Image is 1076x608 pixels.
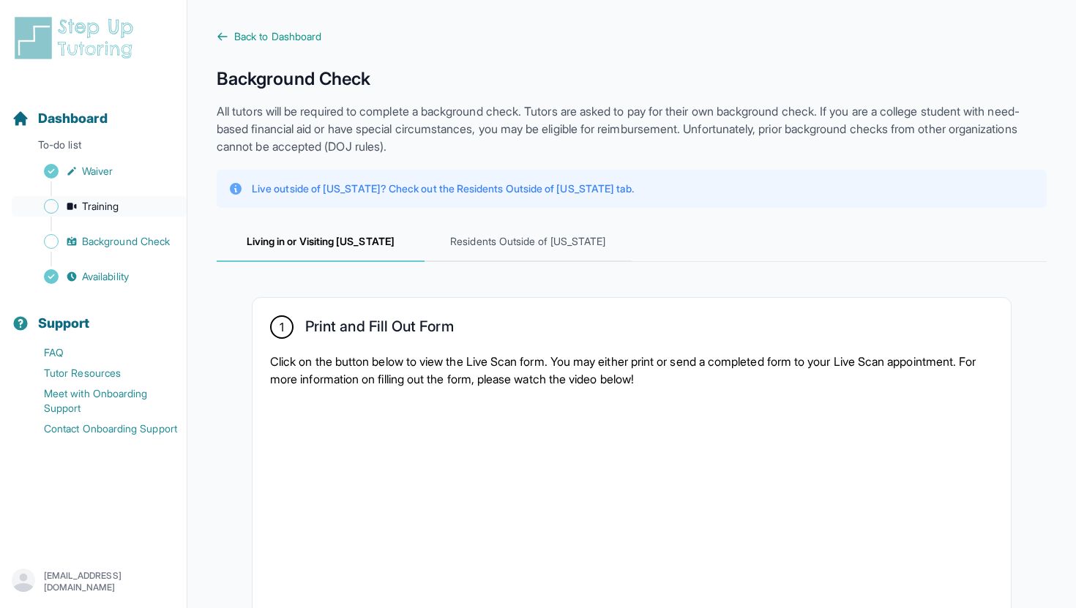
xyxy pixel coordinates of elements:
p: [EMAIL_ADDRESS][DOMAIN_NAME] [44,570,175,593]
a: Back to Dashboard [217,29,1047,44]
span: Back to Dashboard [234,29,321,44]
button: Support [6,290,181,339]
button: Dashboard [6,85,181,135]
p: Live outside of [US_STATE]? Check out the Residents Outside of [US_STATE] tab. [252,181,634,196]
span: Availability [82,269,129,284]
p: To-do list [6,138,181,158]
span: Dashboard [38,108,108,129]
a: Meet with Onboarding Support [12,383,187,419]
a: FAQ [12,342,187,363]
a: Dashboard [12,108,108,129]
span: Residents Outside of [US_STATE] [425,222,632,262]
span: 1 [280,318,284,336]
button: [EMAIL_ADDRESS][DOMAIN_NAME] [12,568,175,595]
p: Click on the button below to view the Live Scan form. You may either print or send a completed fo... [270,353,993,388]
h2: Print and Fill Out Form [305,318,454,341]
span: Background Check [82,234,170,249]
span: Living in or Visiting [US_STATE] [217,222,425,262]
a: Contact Onboarding Support [12,419,187,439]
span: Training [82,199,119,214]
a: Training [12,196,187,217]
img: logo [12,15,142,61]
a: Availability [12,266,187,287]
h1: Background Check [217,67,1047,91]
span: Waiver [82,164,113,179]
a: Tutor Resources [12,363,187,383]
span: Support [38,313,90,334]
p: All tutors will be required to complete a background check. Tutors are asked to pay for their own... [217,102,1047,155]
a: Background Check [12,231,187,252]
nav: Tabs [217,222,1047,262]
a: Waiver [12,161,187,181]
